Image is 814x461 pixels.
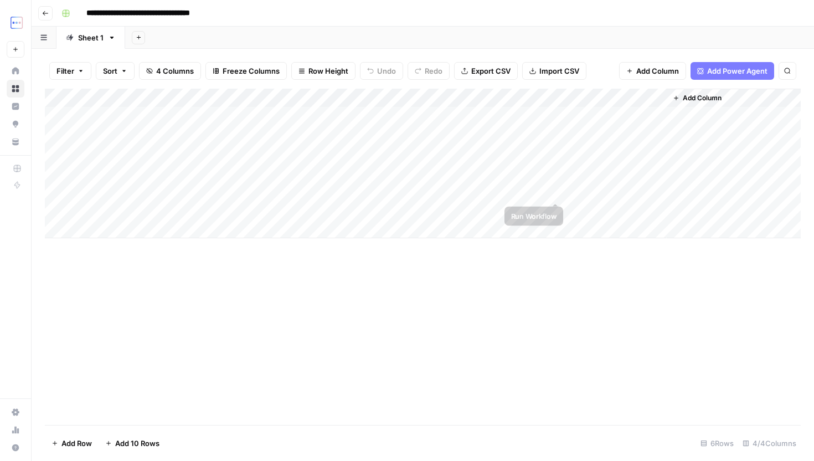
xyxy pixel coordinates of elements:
span: Redo [425,65,442,76]
button: Export CSV [454,62,518,80]
span: Sort [103,65,117,76]
a: Your Data [7,133,24,151]
button: Add Power Agent [691,62,774,80]
button: Import CSV [522,62,586,80]
button: Add 10 Rows [99,434,166,452]
button: Filter [49,62,91,80]
button: 4 Columns [139,62,201,80]
span: Add Column [683,93,722,103]
img: TripleDart Logo [7,13,27,33]
a: Opportunities [7,115,24,133]
a: Settings [7,403,24,421]
a: Insights [7,98,24,115]
span: Freeze Columns [223,65,280,76]
button: Help + Support [7,439,24,457]
div: 6 Rows [696,434,738,452]
button: Add Column [668,91,726,105]
a: Usage [7,421,24,439]
span: Row Height [308,65,348,76]
span: Add 10 Rows [115,438,159,449]
button: Add Row [45,434,99,452]
button: Undo [360,62,403,80]
span: Add Power Agent [707,65,767,76]
span: Add Column [636,65,679,76]
span: Import CSV [539,65,579,76]
div: 4/4 Columns [738,434,801,452]
button: Sort [96,62,135,80]
a: Browse [7,80,24,98]
button: Redo [408,62,450,80]
button: Freeze Columns [205,62,287,80]
a: Sheet 1 [56,27,125,49]
span: Undo [377,65,396,76]
button: Row Height [291,62,356,80]
a: Home [7,62,24,80]
div: Sheet 1 [78,32,104,43]
button: Workspace: TripleDart [7,9,24,37]
span: Filter [56,65,74,76]
button: Add Column [619,62,686,80]
span: 4 Columns [156,65,194,76]
span: Add Row [61,438,92,449]
span: Export CSV [471,65,511,76]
